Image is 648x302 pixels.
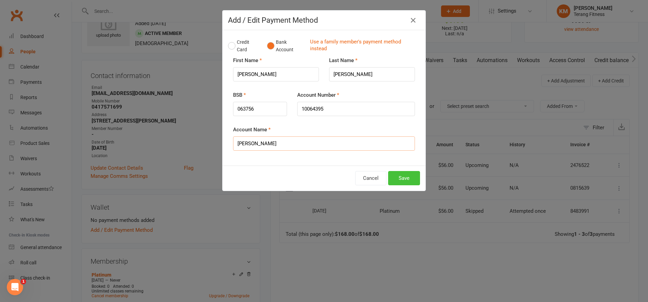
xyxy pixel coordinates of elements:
[7,279,23,295] iframe: Intercom live chat
[310,38,417,54] a: Use a family member's payment method instead
[388,171,420,185] button: Save
[233,102,287,116] input: NNNNNN
[329,56,358,64] label: Last Name
[228,16,420,24] h4: Add / Edit Payment Method
[233,56,262,64] label: First Name
[408,15,419,26] button: Close
[355,171,386,185] button: Cancel
[233,91,246,99] label: BSB
[21,279,26,284] span: 1
[297,91,339,99] label: Account Number
[233,126,271,134] label: Account Name
[228,36,260,56] button: Credit Card
[267,36,305,56] button: Bank Account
